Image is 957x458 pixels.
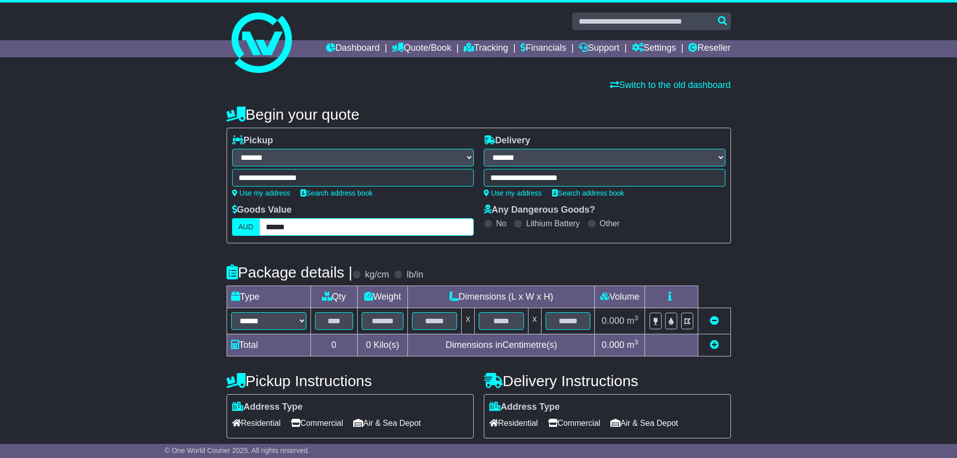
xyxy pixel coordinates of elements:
a: Use my address [484,189,542,197]
td: Weight [357,286,408,308]
td: Kilo(s) [357,334,408,356]
td: Dimensions in Centimetre(s) [408,334,595,356]
a: Financials [520,40,566,57]
label: lb/in [406,269,423,281]
sup: 3 [634,314,639,322]
a: Use my address [232,189,290,197]
h4: Begin your quote [227,106,731,123]
span: Air & Sea Depot [353,415,421,431]
label: Other [600,219,620,228]
label: kg/cm [365,269,389,281]
a: Search address book [552,189,624,197]
a: Settings [632,40,676,57]
span: Residential [489,415,538,431]
td: Volume [595,286,645,308]
span: © One World Courier 2025. All rights reserved. [165,446,310,454]
td: Type [227,286,310,308]
td: x [528,308,541,334]
sup: 3 [634,338,639,346]
a: Reseller [688,40,730,57]
label: Lithium Battery [526,219,580,228]
a: Add new item [710,340,719,350]
h4: Package details | [227,264,353,281]
label: Address Type [232,402,303,413]
a: Search address book [300,189,373,197]
h4: Delivery Instructions [484,373,731,389]
label: Delivery [484,135,530,146]
span: m [627,340,639,350]
td: Qty [310,286,357,308]
label: No [496,219,506,228]
td: Dimensions (L x W x H) [408,286,595,308]
a: Remove this item [710,316,719,326]
span: Residential [232,415,281,431]
span: 0.000 [602,316,624,326]
label: Any Dangerous Goods? [484,205,595,216]
td: 0 [310,334,357,356]
a: Dashboard [326,40,380,57]
span: 0 [366,340,371,350]
a: Quote/Book [392,40,451,57]
label: Address Type [489,402,560,413]
label: Pickup [232,135,273,146]
span: Air & Sea Depot [610,415,678,431]
h4: Pickup Instructions [227,373,474,389]
td: x [462,308,475,334]
a: Switch to the old dashboard [610,80,730,90]
span: Commercial [291,415,343,431]
span: Commercial [548,415,600,431]
span: 0.000 [602,340,624,350]
label: AUD [232,218,260,236]
span: m [627,316,639,326]
a: Tracking [464,40,508,57]
a: Support [579,40,619,57]
td: Total [227,334,310,356]
label: Goods Value [232,205,292,216]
